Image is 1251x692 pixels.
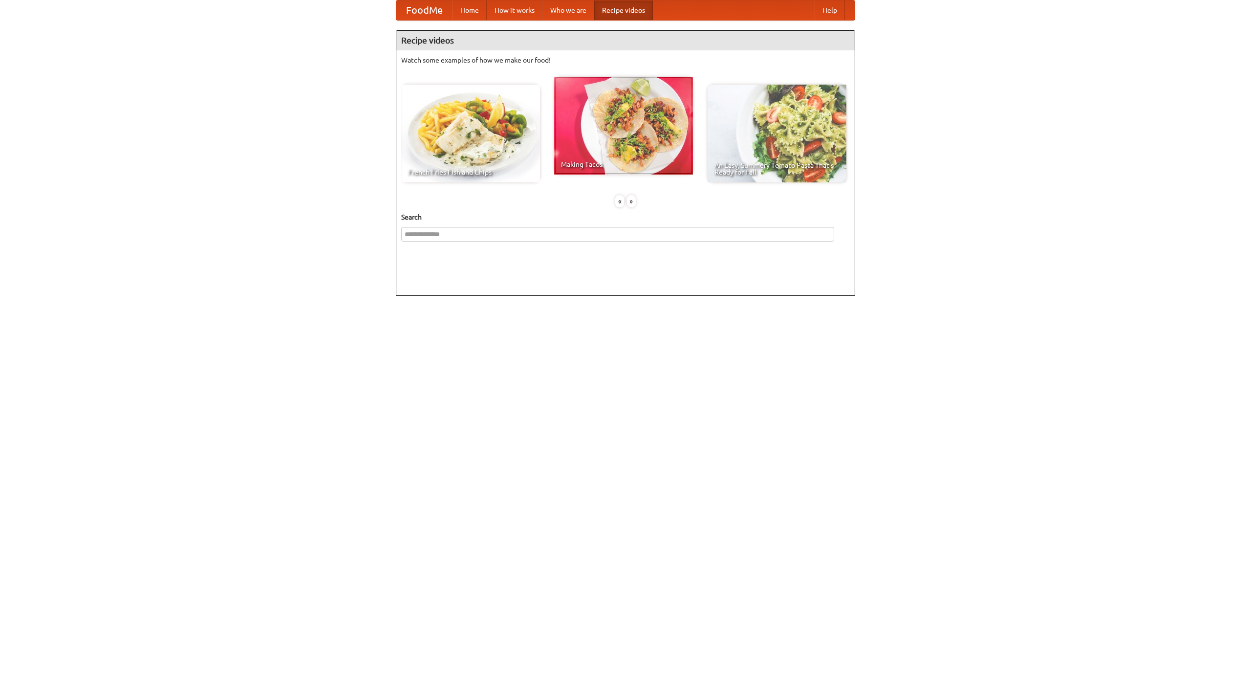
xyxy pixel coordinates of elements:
[554,77,693,175] a: Making Tacos
[396,31,855,50] h4: Recipe videos
[615,195,624,207] div: «
[401,212,850,222] h5: Search
[542,0,594,20] a: Who we are
[714,162,840,176] span: An Easy, Summery Tomato Pasta That's Ready for Fall
[561,161,686,168] span: Making Tacos
[594,0,653,20] a: Recipe videos
[401,55,850,65] p: Watch some examples of how we make our food!
[708,85,846,182] a: An Easy, Summery Tomato Pasta That's Ready for Fall
[408,169,533,176] span: French Fries Fish and Chips
[401,85,540,182] a: French Fries Fish and Chips
[627,195,636,207] div: »
[815,0,845,20] a: Help
[396,0,453,20] a: FoodMe
[487,0,542,20] a: How it works
[453,0,487,20] a: Home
